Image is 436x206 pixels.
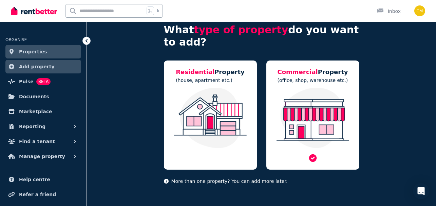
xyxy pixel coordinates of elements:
span: Commercial [277,68,318,75]
span: Add property [19,63,55,71]
span: Properties [19,48,47,56]
p: More than one property? You can add more later. [164,178,359,185]
p: (house, apartment etc.) [176,77,245,84]
a: Refer a friend [5,188,81,201]
a: PulseBETA [5,75,81,88]
span: ORGANISE [5,37,27,42]
h4: What do you want to add? [164,24,359,48]
button: Find a tenant [5,135,81,148]
span: Refer a friend [19,190,56,199]
span: Find a tenant [19,137,55,145]
h5: Property [277,67,348,77]
span: Documents [19,92,49,101]
div: Open Intercom Messenger [413,183,429,199]
button: Manage property [5,150,81,163]
span: type of property [194,24,288,36]
span: BETA [36,78,51,85]
img: Commercial Property [273,88,353,148]
span: Marketplace [19,107,52,116]
h5: Property [176,67,245,77]
div: Inbox [377,8,401,15]
a: Help centre [5,173,81,186]
a: Add property [5,60,81,73]
span: k [157,8,159,14]
a: Properties [5,45,81,58]
img: RentBetter [11,6,57,16]
span: Reporting [19,122,45,131]
span: Manage property [19,152,65,160]
span: Pulse [19,78,34,86]
span: Residential [176,68,214,75]
a: Marketplace [5,105,81,118]
p: (office, shop, warehouse etc.) [277,77,348,84]
a: Documents [5,90,81,103]
img: Colin Mowbray [414,5,425,16]
img: Residential Property [171,88,250,148]
span: Help centre [19,175,50,184]
button: Reporting [5,120,81,133]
